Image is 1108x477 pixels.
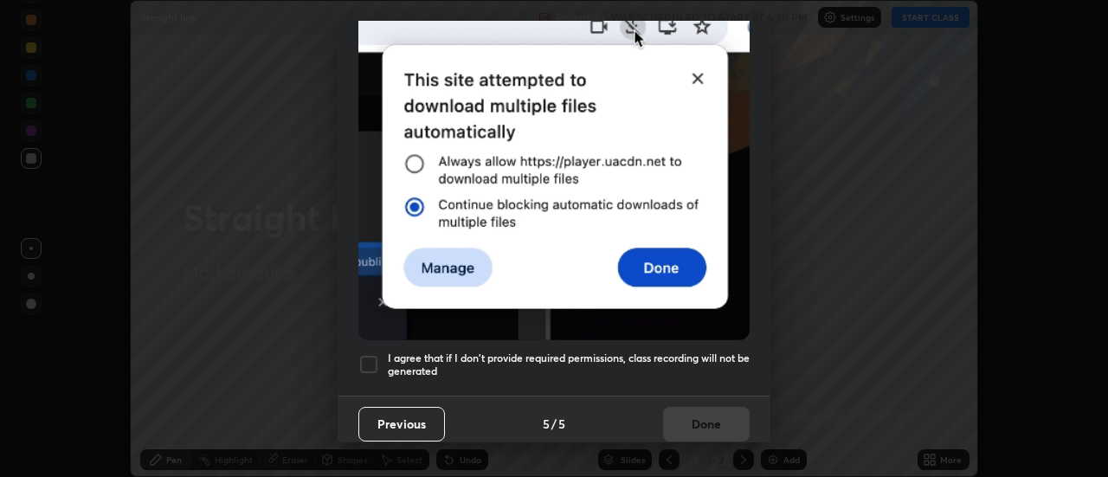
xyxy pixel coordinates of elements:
[358,407,445,442] button: Previous
[558,415,565,433] h4: 5
[543,415,550,433] h4: 5
[551,415,557,433] h4: /
[388,351,750,378] h5: I agree that if I don't provide required permissions, class recording will not be generated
